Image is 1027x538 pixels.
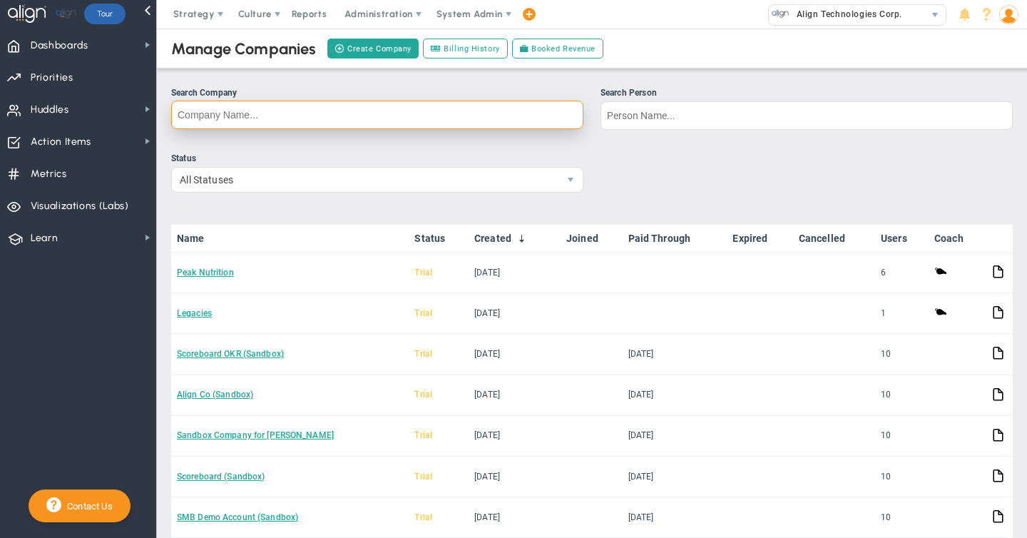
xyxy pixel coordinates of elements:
input: Search Person [601,101,1013,130]
td: [DATE] [623,334,727,375]
span: Trial [414,472,432,482]
a: Joined [566,233,616,244]
span: Action Items [31,127,91,157]
a: Scoreboard (Sandbox) [177,472,265,482]
a: SMB Demo Account (Sandbox) [177,512,298,522]
span: Metrics [31,159,67,189]
a: Paid Through [628,233,722,244]
td: 10 [875,334,929,375]
span: Learn [31,223,58,253]
td: [DATE] [469,253,561,293]
span: Dashboards [31,31,88,61]
div: Manage Companies [171,39,317,59]
a: Scoreboard OKR (Sandbox) [177,349,284,359]
span: select [558,168,583,192]
span: Visualizations (Labs) [31,191,129,221]
span: All Statuses [172,168,558,192]
a: Legacies [177,308,212,318]
a: Sandbox Company for [PERSON_NAME] [177,430,334,440]
td: 10 [875,375,929,416]
img: 10991.Company.photo [772,5,790,23]
td: [DATE] [469,375,561,416]
span: Huddles [31,95,69,125]
a: Billing History [423,39,508,59]
span: System Admin [436,9,503,19]
div: Search Company [171,86,583,100]
td: [DATE] [623,416,727,457]
span: select [925,5,946,25]
span: Strategy [173,9,215,19]
a: Expired [732,233,787,244]
button: Create Company [327,39,419,59]
a: Coach [934,233,980,244]
td: 10 [875,416,929,457]
span: Contact Us [61,501,113,512]
td: [DATE] [623,497,727,538]
span: Align Technologies Corp. [790,5,902,24]
input: Search Company [171,101,583,129]
td: [DATE] [469,497,561,538]
span: Trial [414,308,432,318]
td: [DATE] [469,416,561,457]
span: Culture [238,9,272,19]
span: Trial [414,390,432,400]
div: Search Person [601,86,1013,100]
td: 10 [875,457,929,497]
td: 10 [875,497,929,538]
td: 6 [875,253,929,293]
img: 50249.Person.photo [999,5,1018,24]
a: Status [414,233,462,244]
span: Trial [414,430,432,440]
a: Name [177,233,403,244]
a: Cancelled [799,233,869,244]
td: [DATE] [469,334,561,375]
span: Trial [414,512,432,522]
span: Administration [344,9,412,19]
a: Peak Nutrition [177,268,234,278]
td: [DATE] [623,375,727,416]
td: [DATE] [469,293,561,334]
td: 1 [875,293,929,334]
span: Trial [414,349,432,359]
a: Align Co (Sandbox) [177,390,253,400]
td: [DATE] [469,457,561,497]
a: Booked Revenue [512,39,603,59]
div: Status [171,152,583,166]
a: Users [881,233,923,244]
td: [DATE] [623,457,727,497]
a: Created [474,233,555,244]
span: Trial [414,268,432,278]
span: Priorities [31,63,73,93]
